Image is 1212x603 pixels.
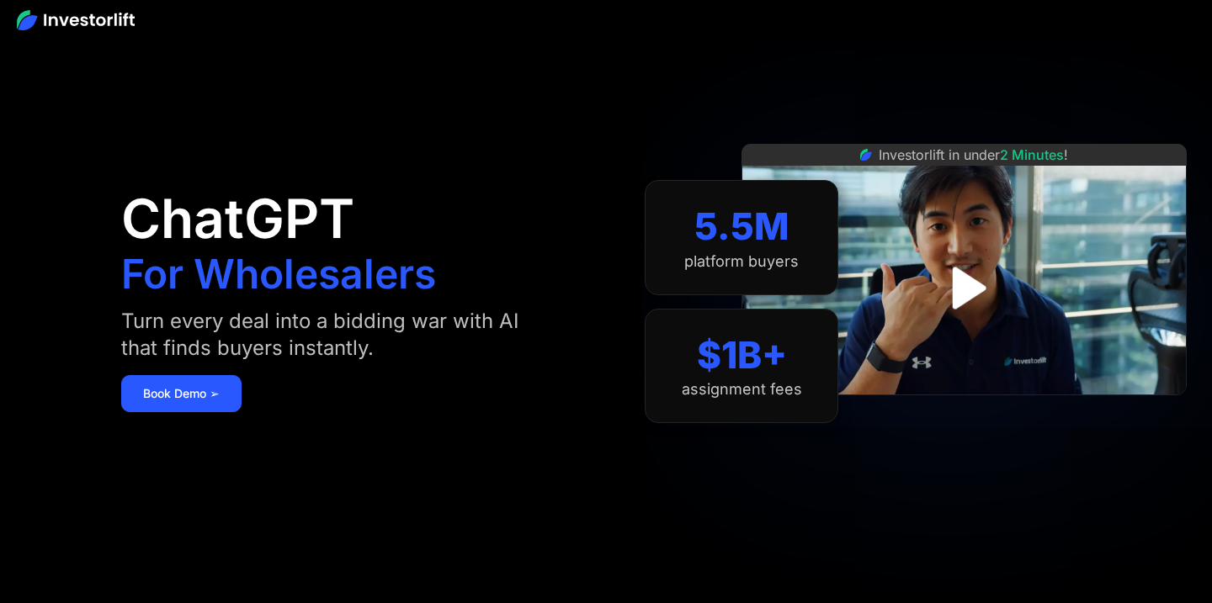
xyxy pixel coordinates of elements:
[927,251,1002,325] a: open lightbox
[682,380,802,399] div: assignment fees
[879,145,1068,165] div: Investorlift in under !
[838,404,1091,424] iframe: Customer reviews powered by Trustpilot
[697,333,787,378] div: $1B+
[121,375,242,412] a: Book Demo ➢
[684,252,799,271] div: platform buyers
[121,192,354,246] h1: ChatGPT
[121,308,552,362] div: Turn every deal into a bidding war with AI that finds buyers instantly.
[694,204,789,249] div: 5.5M
[121,254,436,294] h1: For Wholesalers
[1000,146,1064,163] span: 2 Minutes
